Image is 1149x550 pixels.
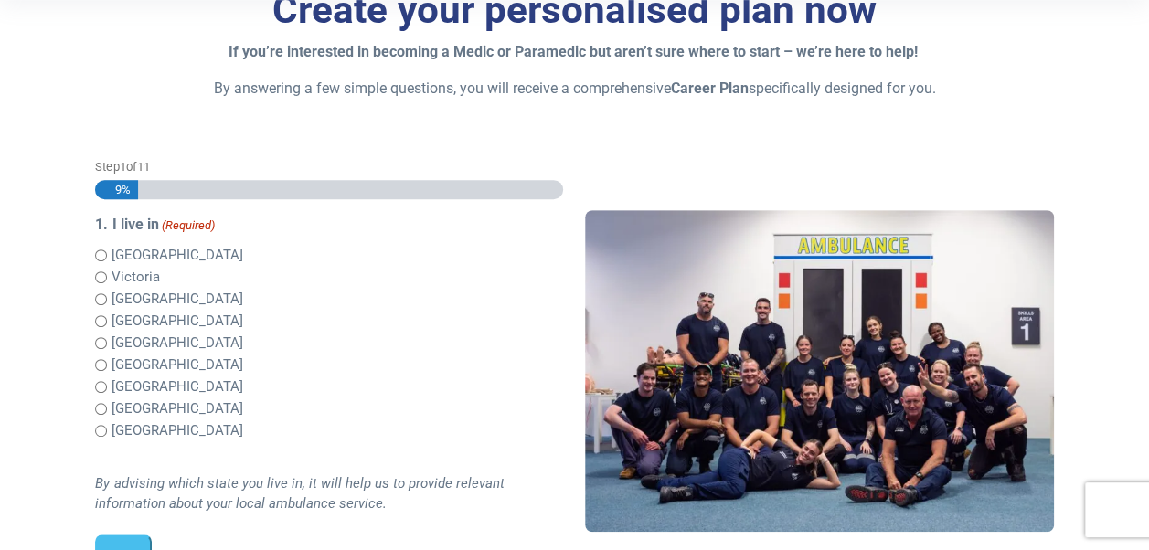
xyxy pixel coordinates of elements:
[670,79,748,97] strong: Career Plan
[136,160,149,174] span: 11
[160,217,215,235] span: (Required)
[95,475,504,513] i: By advising which state you live in, it will help us to provide relevant information about your l...
[111,376,242,397] label: [GEOGRAPHIC_DATA]
[111,398,242,419] label: [GEOGRAPHIC_DATA]
[111,354,242,375] label: [GEOGRAPHIC_DATA]
[111,245,242,266] label: [GEOGRAPHIC_DATA]
[111,289,242,310] label: [GEOGRAPHIC_DATA]
[107,180,131,199] span: 9%
[119,160,125,174] span: 1
[111,267,159,288] label: Victoria
[111,420,242,441] label: [GEOGRAPHIC_DATA]
[111,333,242,354] label: [GEOGRAPHIC_DATA]
[111,311,242,332] label: [GEOGRAPHIC_DATA]
[95,214,563,236] legend: 1. I live in
[95,78,1053,100] p: By answering a few simple questions, you will receive a comprehensive specifically designed for you.
[228,43,917,60] strong: If you’re interested in becoming a Medic or Paramedic but aren’t sure where to start – we’re here...
[95,158,563,175] p: Step of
